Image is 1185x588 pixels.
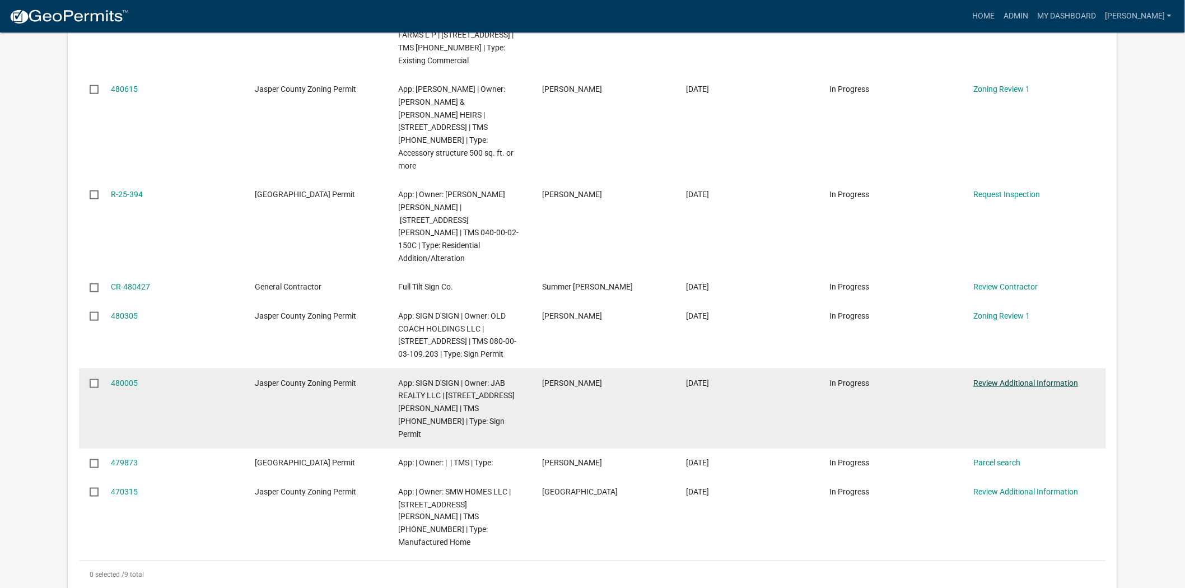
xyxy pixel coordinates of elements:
[542,311,602,320] span: Taylor Halpin
[973,190,1040,199] a: Request Inspection
[686,379,709,388] span: 09/17/2025
[542,190,602,199] span: Ciara Chapman
[1033,6,1100,27] a: My Dashboard
[830,311,870,320] span: In Progress
[111,311,138,320] a: 480305
[542,487,618,496] span: Sierra Green
[686,458,709,467] span: 09/17/2025
[111,487,138,496] a: 470315
[973,458,1020,467] a: Parcel search
[399,190,519,263] span: App: | Owner: ESCALANTE MANZANARES JOSE LIUS | 699 ELANIE FARM RD | TMS 040-00-02-150C | Type: Re...
[973,282,1038,291] a: Review Contractor
[686,311,709,320] span: 09/18/2025
[542,458,602,467] span: Ciara Chapman
[111,379,138,388] a: 480005
[111,190,143,199] a: R-25-394
[111,85,138,94] a: 480615
[830,85,870,94] span: In Progress
[542,85,602,94] span: Angla Bonaparte
[686,487,709,496] span: 08/27/2025
[968,6,999,27] a: Home
[973,311,1030,320] a: Zoning Review 1
[973,379,1078,388] a: Review Additional Information
[830,487,870,496] span: In Progress
[399,311,517,358] span: App: SIGN D'SIGN | Owner: OLD COACH HOLDINGS LLC | 61 SCHINGER AVE | TMS 080-00-03-109.203 | Type...
[830,458,870,467] span: In Progress
[399,282,454,291] span: Full Tilt Sign Co.
[111,282,150,291] a: CR-480427
[999,6,1033,27] a: Admin
[255,458,355,467] span: Jasper County Building Permit
[255,85,356,94] span: Jasper County Zoning Permit
[399,487,511,547] span: App: | Owner: SMW HOMES LLC | 162 WRIGHT RD | TMS 046-00-02-047 | Type: Manufactured Home
[686,282,709,291] span: 09/18/2025
[399,458,493,467] span: App: | Owner: | | TMS | Type:
[399,85,514,170] span: App: Angela Bonaparte | Owner: FORD NAT & J A FORD HEIRS | 5574 south okatie hwy | TMS 039-00-10-...
[830,379,870,388] span: In Progress
[542,379,602,388] span: Taylor Halpin
[255,487,356,496] span: Jasper County Zoning Permit
[830,190,870,199] span: In Progress
[255,190,355,199] span: Jasper County Building Permit
[255,379,356,388] span: Jasper County Zoning Permit
[830,282,870,291] span: In Progress
[686,85,709,94] span: 09/18/2025
[542,282,633,291] span: Summer Trull
[1100,6,1176,27] a: [PERSON_NAME]
[973,85,1030,94] a: Zoning Review 1
[255,311,356,320] span: Jasper County Zoning Permit
[973,487,1078,496] a: Review Additional Information
[255,282,321,291] span: General Contractor
[90,571,124,579] span: 0 selected /
[686,190,709,199] span: 09/18/2025
[111,458,138,467] a: 479873
[399,379,515,438] span: App: SIGN D'SIGN | Owner: JAB REALTY LLC | 79 RILEY FARM RD | TMS 080-00-03-025 | Type: Sign Permit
